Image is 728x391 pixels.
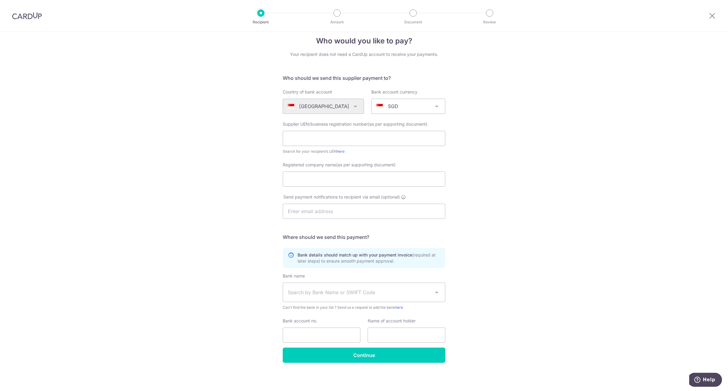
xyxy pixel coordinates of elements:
[283,273,305,279] label: Bank name
[283,348,445,363] input: Continue
[288,289,430,296] span: Search by Bank Name or SWIFT Code
[283,148,445,155] div: Search for your recipient’s UEN
[337,149,345,154] a: here
[14,4,26,10] span: Help
[315,19,359,25] p: Amount
[372,99,445,114] span: SGD
[371,89,417,95] label: Bank account currency
[238,19,283,25] p: Recipient
[283,121,427,127] span: Supplier UEN/business registration number(as per supporting document)
[283,51,445,57] div: Your recipient does not need a CardUp account to receive your payments.
[391,19,436,25] p: Document
[283,204,445,219] input: Enter email address
[283,36,445,46] h4: Who would you like to pay?
[283,74,445,82] h5: Who should we send this supplier payment to?
[467,19,512,25] p: Review
[298,252,440,264] p: Bank details should match up with your payment invoice
[395,305,403,310] a: here
[388,103,398,110] p: SGD
[283,89,332,95] label: Country of bank account
[283,233,445,241] h5: Where should we send this payment?
[283,318,317,324] label: Bank account no.
[12,12,42,19] img: CardUp
[283,162,396,167] span: Registered company name(as per supporting document)
[283,304,445,311] span: Can't find the bank in your list ? Send us a request to add the bank
[689,373,722,388] iframe: Opens a widget where you can find more information
[283,194,400,200] span: Send payment notifications to recipient via email (optional)
[371,99,445,114] span: SGD
[368,318,416,324] label: Name of account holder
